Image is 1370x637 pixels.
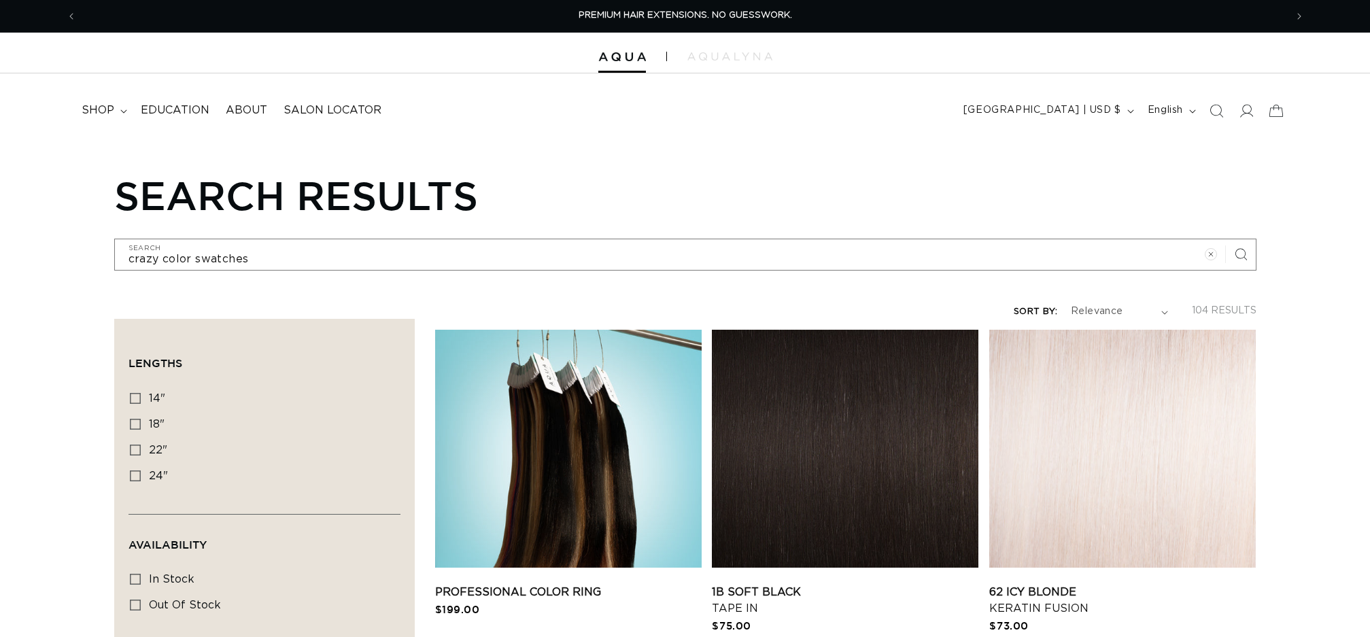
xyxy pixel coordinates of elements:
span: PREMIUM HAIR EXTENSIONS. NO GUESSWORK. [579,11,792,20]
span: About [226,103,267,118]
span: Lengths [129,357,182,369]
summary: Lengths (0 selected) [129,333,400,382]
a: About [218,95,275,126]
span: shop [82,103,114,118]
a: 62 Icy Blonde Keratin Fusion [989,584,1256,617]
span: In stock [149,574,194,585]
span: Education [141,103,209,118]
a: 1B Soft Black Tape In [712,584,978,617]
span: English [1148,103,1183,118]
span: [GEOGRAPHIC_DATA] | USD $ [963,103,1121,118]
button: Search [1226,239,1256,269]
h1: Search results [114,172,1256,218]
input: Search [115,239,1256,270]
button: [GEOGRAPHIC_DATA] | USD $ [955,98,1140,124]
summary: Search [1201,96,1231,126]
label: Sort by: [1014,307,1057,316]
span: 14" [149,393,165,404]
button: Previous announcement [56,3,86,29]
button: Clear search term [1196,239,1226,269]
a: Education [133,95,218,126]
button: English [1140,98,1201,124]
summary: Availability (0 selected) [129,515,400,564]
summary: shop [73,95,133,126]
span: Out of stock [149,600,221,610]
button: Next announcement [1284,3,1314,29]
span: 18" [149,419,165,430]
span: Salon Locator [284,103,381,118]
span: 104 results [1192,306,1256,315]
img: Aqua Hair Extensions [598,52,646,62]
span: 24" [149,470,168,481]
img: aqualyna.com [687,52,772,61]
span: Availability [129,538,207,551]
a: Professional Color Ring [435,584,702,600]
a: Salon Locator [275,95,390,126]
span: 22" [149,445,167,455]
